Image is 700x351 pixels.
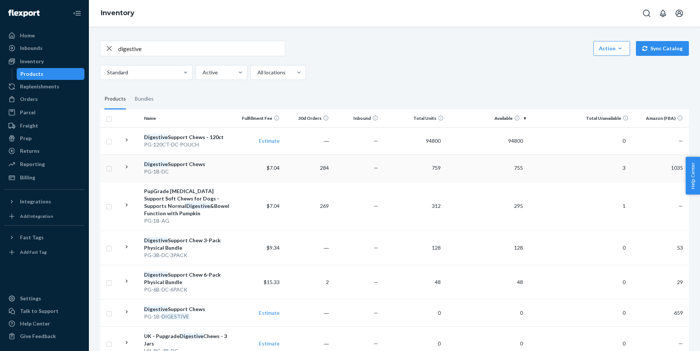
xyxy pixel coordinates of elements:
span: 1 [620,203,629,209]
span: 94800 [505,138,526,144]
div: PG-3B-DC-3PACK [144,252,230,259]
div: Add Integration [20,213,53,219]
div: PG-6B-DC-6PACK [144,286,230,293]
em: Digestive [180,333,203,339]
a: Returns [4,145,84,157]
button: Open notifications [656,6,670,21]
th: Fulfillment Fee [233,109,283,127]
span: 0 [620,279,629,285]
a: Products [17,68,85,80]
td: ― [283,230,332,265]
button: Close Navigation [70,6,84,21]
span: 48 [514,279,526,285]
span: 759 [429,165,444,171]
div: Billing [20,174,35,181]
a: Inventory [4,55,84,67]
span: — [374,165,378,171]
th: Inbound [332,109,381,127]
a: Replenishments [4,81,84,92]
div: Integrations [20,198,51,205]
a: Inbounds [4,42,84,54]
div: PG-120CT-DC-POUCH [144,141,230,148]
em: Digestive [144,134,168,140]
td: 284 [283,154,332,181]
span: — [679,138,683,144]
td: ― [283,127,332,154]
button: Open Search Box [639,6,654,21]
td: 269 [283,181,332,230]
a: Prep [4,132,84,144]
span: — [374,244,378,251]
a: Reporting [4,158,84,170]
button: Help Center [686,157,700,195]
span: 312 [429,203,444,209]
em: DIGESTIVE [161,313,189,320]
div: Inbounds [20,44,43,52]
span: 3 [620,165,629,171]
span: 128 [511,244,526,251]
div: Replenishments [20,83,59,90]
input: All locations [257,69,257,76]
td: 29 [631,265,689,299]
div: Help Center [20,320,50,327]
a: Parcel [4,107,84,118]
span: 0 [620,340,629,347]
th: Total Units [381,109,447,127]
input: Search inventory by name or sku [118,41,285,56]
span: 0 [620,244,629,251]
a: Estimate [259,340,280,347]
div: PG-1B-DC [144,168,230,175]
a: Inventory [101,9,134,17]
div: PG-1B- [144,313,230,320]
a: Estimate [259,310,280,316]
th: Name [141,109,233,127]
a: Billing [4,172,84,183]
button: Give Feedback [4,330,84,342]
span: 48 [432,279,444,285]
div: Bundles [135,89,154,109]
td: 659 [631,299,689,326]
a: Add Fast Tag [4,246,84,258]
div: Fast Tags [20,234,44,241]
ol: breadcrumbs [95,3,140,24]
span: 0 [620,310,629,316]
div: PupGrade [MEDICAL_DATA] Support Soft Chews for Dogs - Supports Normal &Bowel Function with Pumpkin [144,188,230,217]
div: Support Chews [144,306,230,313]
div: Support Chews - 120ct [144,134,230,141]
a: Home [4,30,84,41]
span: 295 [511,203,526,209]
span: 0 [435,340,444,347]
span: $9.34 [267,244,280,251]
td: ― [283,299,332,326]
div: Products [104,89,126,109]
div: Add Fast Tag [20,249,47,255]
td: 1035 [631,154,689,181]
span: — [374,138,378,144]
div: Give Feedback [20,333,56,340]
span: 0 [620,138,629,144]
span: — [679,203,683,209]
a: Orders [4,93,84,105]
input: Standard [106,69,107,76]
div: PG-1B-AG [144,217,230,225]
a: Estimate [259,138,280,144]
th: 30d Orders [283,109,332,127]
img: Flexport logo [8,10,40,17]
span: 128 [429,244,444,251]
td: 2 [283,265,332,299]
button: Fast Tags [4,232,84,243]
em: Digestive [144,271,168,278]
div: Talk to Support [20,307,59,315]
button: Action [593,41,630,56]
em: Digestive [144,237,168,243]
div: Parcel [20,109,36,116]
div: Inventory [20,58,44,65]
div: Orders [20,95,38,103]
div: Prep [20,135,31,142]
button: Open account menu [672,6,687,21]
td: 53 [631,230,689,265]
div: Support Chew 3-Pack Physical Bundle [144,237,230,252]
span: $7.04 [267,165,280,171]
span: 0 [435,310,444,316]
